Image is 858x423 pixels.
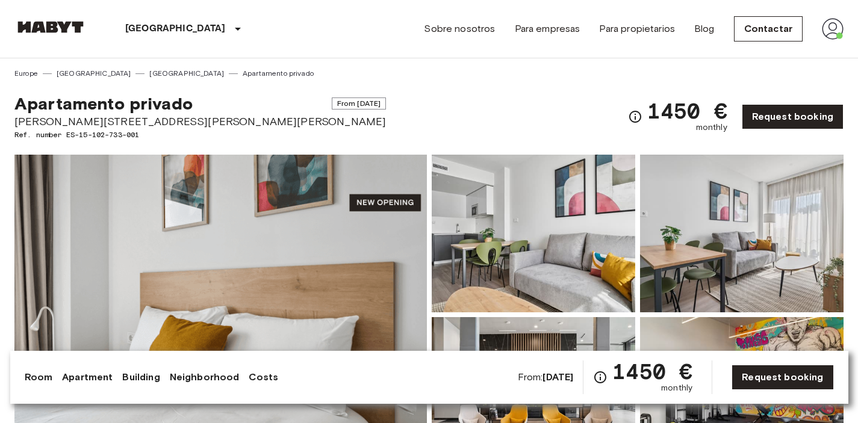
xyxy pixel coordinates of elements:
[332,97,387,110] span: From [DATE]
[640,155,844,312] img: Picture of unit ES-15-102-733-001
[125,22,226,36] p: [GEOGRAPHIC_DATA]
[57,68,131,79] a: [GEOGRAPHIC_DATA]
[732,365,833,390] a: Request booking
[14,93,193,114] span: Apartamento privado
[694,22,715,36] a: Blog
[249,370,278,384] a: Costs
[599,22,675,36] a: Para propietarios
[518,371,574,384] span: From:
[593,370,608,384] svg: Check cost overview for full price breakdown. Please note that discounts apply to new joiners onl...
[734,16,803,42] a: Contactar
[25,370,53,384] a: Room
[62,370,113,384] a: Apartment
[696,122,727,134] span: monthly
[822,18,844,40] img: avatar
[612,360,692,382] span: 1450 €
[170,370,240,384] a: Neighborhood
[628,110,642,124] svg: Check cost overview for full price breakdown. Please note that discounts apply to new joiners onl...
[14,21,87,33] img: Habyt
[515,22,580,36] a: Para empresas
[424,22,495,36] a: Sobre nosotros
[14,129,386,140] span: Ref. number ES-15-102-733-001
[122,370,160,384] a: Building
[432,155,635,312] img: Picture of unit ES-15-102-733-001
[243,68,314,79] a: Apartamento privado
[742,104,844,129] a: Request booking
[647,100,727,122] span: 1450 €
[542,371,573,383] b: [DATE]
[661,382,692,394] span: monthly
[14,68,38,79] a: Europe
[14,114,386,129] span: [PERSON_NAME][STREET_ADDRESS][PERSON_NAME][PERSON_NAME]
[149,68,224,79] a: [GEOGRAPHIC_DATA]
